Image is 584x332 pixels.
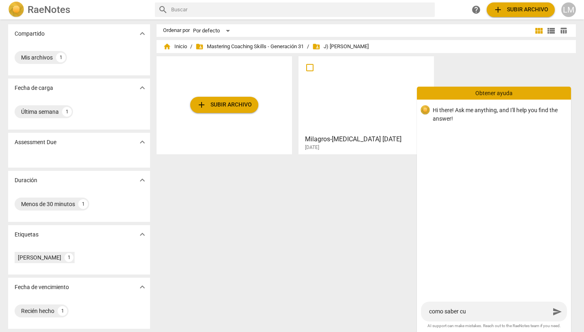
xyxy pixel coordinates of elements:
div: Ordenar por [163,28,190,34]
span: view_list [546,26,556,36]
button: Tabla [557,25,569,37]
button: Subir [190,97,258,113]
span: expand_more [137,137,147,147]
p: Etiquetas [15,230,39,239]
span: folder_shared [195,43,204,51]
span: expand_more [137,230,147,239]
button: Cuadrícula [533,25,545,37]
p: Fecha de carga [15,84,53,92]
button: Enviado [550,304,565,319]
div: 1 [64,253,73,262]
span: table_chart [560,27,567,34]
h2: RaeNotes [28,4,70,15]
span: expand_more [137,29,147,38]
span: Inicio [163,43,187,51]
div: Por defecto [193,24,233,37]
button: Lista [545,25,557,37]
span: AI support can make mistakes. Reach out to the RaeNotes team if you need. [423,323,565,329]
span: add [493,5,503,15]
button: Mostrar más [136,174,148,186]
button: LM [561,2,576,17]
button: Mostrar más [136,82,148,94]
img: 07265d9b138777cce26606498f17c26b.svg [421,105,430,115]
span: view_module [534,26,544,36]
a: Obtener ayuda [469,2,483,17]
span: / [190,44,192,50]
span: Subir archivo [493,5,548,15]
input: Buscar [171,3,432,16]
span: search [158,5,168,15]
div: 1 [56,53,66,62]
button: Mostrar más [136,28,148,40]
p: Assessment Due [15,138,56,147]
span: help [471,5,481,15]
button: Subir [487,2,555,17]
div: 1 [62,107,72,117]
div: [PERSON_NAME] [18,253,61,262]
span: expand_more [137,83,147,93]
div: Mis archivos [21,53,53,62]
button: Mostrar más [136,228,148,240]
a: LogoRaeNotes [8,2,148,18]
span: [DATE] [305,144,319,151]
p: Duración [15,176,37,185]
button: Mostrar más [136,281,148,293]
span: expand_more [137,282,147,292]
div: 1 [58,306,67,316]
span: / [307,44,309,50]
a: Milagros-[MEDICAL_DATA] [DATE][DATE] [301,59,431,151]
p: Fecha de vencimiento [15,283,69,292]
span: Mastering Coaching Skills - Generación 31 [195,43,304,51]
span: add [197,100,206,110]
div: Obtener ayuda [417,87,571,100]
span: folder_shared [312,43,320,51]
p: Hi there! Ask me anything, and I'll help you find the answer! [433,106,565,123]
div: 1 [78,199,88,209]
p: Compartido [15,30,45,38]
div: Menos de 30 minutos [21,200,75,208]
div: Recién hecho [21,307,54,315]
span: expand_more [137,175,147,185]
h3: Milagros-Mili 1 agosto [305,134,422,144]
img: Logo [8,2,24,18]
span: J) [PERSON_NAME] [312,43,369,51]
span: Subir archivo [197,100,252,110]
div: Última semana [21,108,59,116]
span: home [163,43,171,51]
textarea: como saber cu [429,308,550,315]
span: send [552,307,562,317]
button: Mostrar más [136,136,148,148]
